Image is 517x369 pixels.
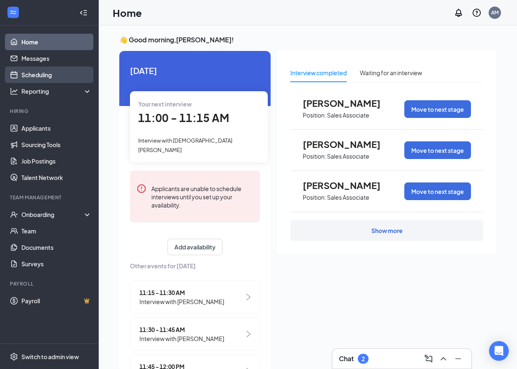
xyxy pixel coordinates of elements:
[21,239,92,256] a: Documents
[139,297,224,306] span: Interview with [PERSON_NAME]
[472,8,482,18] svg: QuestionInfo
[10,353,18,361] svg: Settings
[10,210,18,219] svg: UserCheck
[138,100,192,108] span: Your next interview
[424,354,434,364] svg: ComposeMessage
[167,239,223,255] button: Add availability
[10,87,18,95] svg: Analysis
[21,293,92,309] a: PayrollCrown
[21,210,85,219] div: Onboarding
[404,182,471,200] button: Move to next stage
[21,120,92,136] a: Applicants
[79,9,88,17] svg: Collapse
[21,353,79,361] div: Switch to admin view
[10,194,90,201] div: Team Management
[371,226,403,235] div: Show more
[139,288,224,297] span: 11:15 - 11:30 AM
[139,325,224,334] span: 11:30 - 11:45 AM
[151,184,253,209] div: Applicants are unable to schedule interviews until you set up your availability.
[491,9,498,16] div: AM
[21,169,92,186] a: Talent Network
[327,152,369,160] p: Sales Associate
[437,352,450,365] button: ChevronUp
[21,67,92,83] a: Scheduling
[113,6,142,20] h1: Home
[139,334,224,343] span: Interview with [PERSON_NAME]
[21,87,92,95] div: Reporting
[327,111,369,119] p: Sales Associate
[303,139,393,150] span: [PERSON_NAME]
[21,50,92,67] a: Messages
[360,68,422,77] div: Waiting for an interview
[404,141,471,159] button: Move to next stage
[10,108,90,115] div: Hiring
[21,256,92,272] a: Surveys
[21,223,92,239] a: Team
[138,111,229,125] span: 11:00 - 11:15 AM
[21,153,92,169] a: Job Postings
[10,280,90,287] div: Payroll
[327,194,369,201] p: Sales Associate
[404,100,471,118] button: Move to next stage
[290,68,347,77] div: Interview completed
[21,136,92,153] a: Sourcing Tools
[21,34,92,50] a: Home
[362,355,365,362] div: 2
[453,354,463,364] svg: Minimize
[454,8,464,18] svg: Notifications
[489,341,509,361] div: Open Intercom Messenger
[452,352,465,365] button: Minimize
[119,35,496,44] h3: 👋 Good morning, [PERSON_NAME] !
[137,184,146,194] svg: Error
[130,261,260,270] span: Other events for [DATE]
[303,111,326,119] p: Position:
[339,354,354,363] h3: Chat
[303,194,326,201] p: Position:
[138,137,232,153] span: Interview with [DEMOGRAPHIC_DATA][PERSON_NAME]
[438,354,448,364] svg: ChevronUp
[9,8,17,16] svg: WorkstreamLogo
[422,352,435,365] button: ComposeMessage
[303,180,393,191] span: [PERSON_NAME]
[303,152,326,160] p: Position:
[130,64,260,77] span: [DATE]
[303,98,393,108] span: [PERSON_NAME]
